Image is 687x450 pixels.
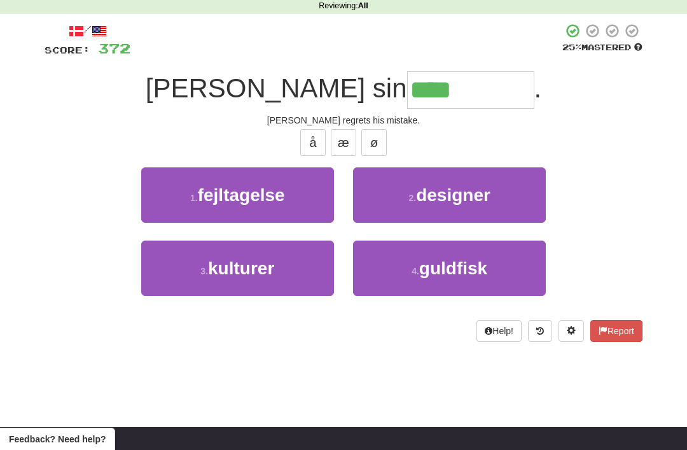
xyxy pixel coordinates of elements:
button: Help! [476,320,522,342]
span: fejltagelse [198,185,285,205]
span: designer [416,185,490,205]
span: [PERSON_NAME] sin [146,73,407,103]
span: Open feedback widget [9,433,106,446]
strong: All [358,1,368,10]
small: 2 . [408,193,416,203]
small: 3 . [200,266,208,276]
small: 4 . [412,266,419,276]
div: [PERSON_NAME] regrets his mistake. [45,114,642,127]
small: 1 . [190,193,198,203]
button: Round history (alt+y) [528,320,552,342]
button: æ [331,129,356,156]
div: Mastered [562,42,642,53]
button: Report [590,320,642,342]
button: 4.guldfisk [353,241,546,296]
span: 372 [98,40,130,56]
button: ø [361,129,387,156]
div: / [45,23,130,39]
span: guldfisk [419,258,487,278]
span: 25 % [562,42,581,52]
span: . [534,73,542,103]
button: 3.kulturer [141,241,334,296]
button: 2.designer [353,167,546,223]
button: å [300,129,326,156]
button: 1.fejltagelse [141,167,334,223]
span: Score: [45,45,90,55]
span: kulturer [208,258,274,278]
